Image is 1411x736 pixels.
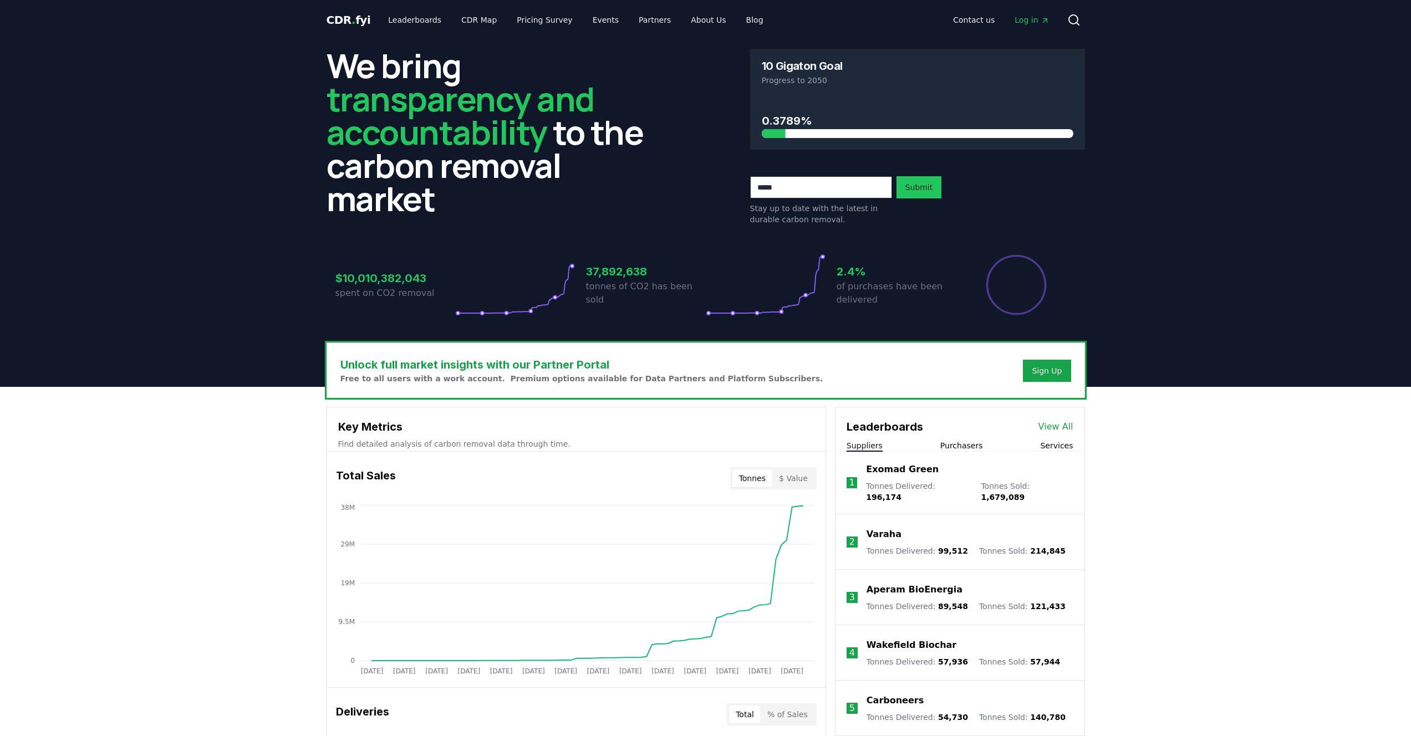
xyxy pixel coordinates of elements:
a: Blog [737,10,772,30]
h3: Total Sales [336,467,396,489]
p: Tonnes Sold : [981,481,1073,503]
tspan: [DATE] [781,667,803,675]
a: Wakefield Biochar [867,638,956,652]
a: CDR Map [452,10,506,30]
p: Tonnes Sold : [979,601,1066,612]
tspan: 19M [340,579,355,587]
nav: Main [379,10,772,30]
h3: Deliveries [336,703,389,725]
span: 89,548 [938,602,968,611]
tspan: [DATE] [748,667,771,675]
p: of purchases have been delivered [837,280,956,306]
p: Tonnes Delivered : [867,656,968,667]
a: Pricing Survey [508,10,581,30]
a: About Us [682,10,735,30]
tspan: [DATE] [651,667,674,675]
tspan: [DATE] [457,667,480,675]
p: Tonnes Delivered : [867,712,968,723]
button: Tonnes [732,469,772,487]
tspan: [DATE] [587,667,609,675]
a: CDR.fyi [327,12,371,28]
tspan: [DATE] [684,667,706,675]
h3: Unlock full market insights with our Partner Portal [340,356,823,373]
tspan: [DATE] [490,667,512,675]
tspan: 29M [340,540,355,548]
tspan: [DATE] [360,667,383,675]
a: Sign Up [1032,365,1062,376]
p: Find detailed analysis of carbon removal data through time. [338,438,814,449]
tspan: [DATE] [522,667,545,675]
span: 121,433 [1030,602,1066,611]
button: % of Sales [761,706,814,723]
p: Free to all users with a work account. Premium options available for Data Partners and Platform S... [340,373,823,384]
nav: Main [944,10,1058,30]
button: Submit [896,176,942,198]
a: Events [584,10,628,30]
button: Total [729,706,761,723]
h3: 37,892,638 [586,263,706,280]
h3: $10,010,382,043 [335,270,455,287]
a: Leaderboards [379,10,450,30]
a: Varaha [867,528,901,541]
span: Log in [1015,14,1049,25]
tspan: [DATE] [619,667,641,675]
p: Stay up to date with the latest in durable carbon removal. [750,203,892,225]
p: spent on CO2 removal [335,287,455,300]
a: Log in [1006,10,1058,30]
h3: 10 Gigaton Goal [762,60,843,71]
p: 4 [849,646,855,660]
p: Tonnes Delivered : [867,545,968,556]
div: Percentage of sales delivered [985,254,1047,316]
a: Aperam BioEnergia [867,583,962,596]
p: 3 [849,591,855,604]
a: Exomad Green [866,463,939,476]
span: 57,936 [938,657,968,666]
tspan: [DATE] [393,667,415,675]
a: Contact us [944,10,1004,30]
tspan: 38M [340,504,355,512]
h3: 0.3789% [762,113,1073,129]
button: Services [1040,440,1073,451]
span: 196,174 [866,493,901,502]
h2: We bring to the carbon removal market [327,49,661,215]
p: Progress to 2050 [762,75,1073,86]
tspan: [DATE] [716,667,738,675]
p: Tonnes Sold : [979,545,1066,556]
a: View All [1038,420,1073,433]
span: 140,780 [1030,713,1066,722]
tspan: 9.5M [338,618,354,626]
button: Suppliers [847,440,883,451]
p: 1 [849,476,854,489]
span: . [352,13,355,27]
p: 2 [849,535,855,549]
p: 5 [849,702,855,715]
h3: Leaderboards [847,418,923,435]
button: Sign Up [1023,360,1071,382]
tspan: [DATE] [554,667,577,675]
span: 214,845 [1030,546,1066,555]
button: Purchasers [940,440,983,451]
p: Tonnes Delivered : [866,481,970,503]
h3: 2.4% [837,263,956,280]
tspan: 0 [350,657,355,665]
p: tonnes of CO2 has been sold [586,280,706,306]
span: transparency and accountability [327,76,594,155]
a: Carboneers [867,694,924,707]
span: 57,944 [1030,657,1060,666]
a: Partners [630,10,680,30]
button: $ Value [772,469,814,487]
p: Tonnes Delivered : [867,601,968,612]
tspan: [DATE] [425,667,448,675]
span: 54,730 [938,713,968,722]
p: Tonnes Sold : [979,656,1060,667]
p: Tonnes Sold : [979,712,1066,723]
span: 99,512 [938,546,968,555]
span: 1,679,089 [981,493,1025,502]
h3: Key Metrics [338,418,814,435]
